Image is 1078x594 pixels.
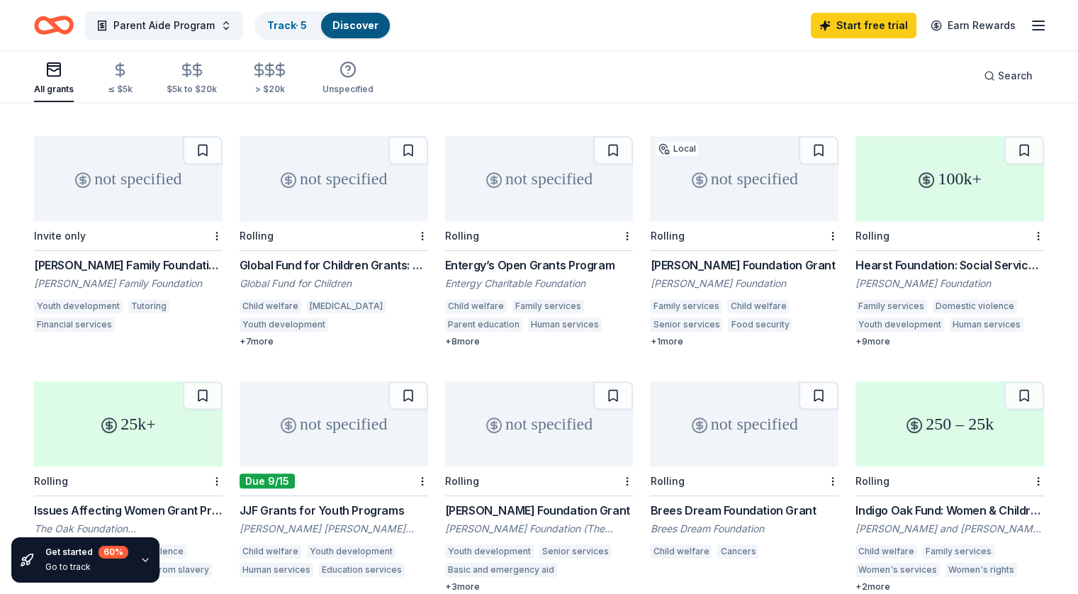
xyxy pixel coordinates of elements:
div: Youth development [34,299,123,313]
div: not specified [650,381,838,466]
div: [PERSON_NAME] Foundation [650,276,838,291]
div: All grants [34,84,74,95]
div: Entergy Charitable Foundation [445,276,634,291]
div: Financial services [34,318,115,332]
button: All grants [34,55,74,102]
div: Youth development [855,318,944,332]
div: Human services [240,563,313,577]
div: Indigo Oak Fund: Women & Children's Issues [855,502,1044,519]
div: + 9 more [855,336,1044,347]
div: Child welfare [650,544,712,559]
div: The Oak Foundation [GEOGRAPHIC_DATA] [34,522,223,536]
div: Youth development [307,544,395,559]
button: Search [972,62,1044,90]
a: Start free trial [811,13,916,38]
a: 100k+RollingHearst Foundation: Social Service Grant[PERSON_NAME] FoundationFamily servicesDomesti... [855,136,1044,347]
a: not specifiedLocalRolling[PERSON_NAME] Foundation Grant[PERSON_NAME] FoundationFamily servicesChi... [650,136,838,347]
button: Track· 5Discover [254,11,391,40]
div: Rolling [650,230,684,242]
div: Child welfare [240,299,301,313]
div: Child welfare [445,299,507,313]
div: ≤ $5k [108,84,133,95]
div: not specified [240,381,428,466]
div: Cancers [717,544,758,559]
div: Family services [855,299,927,313]
div: Invite only [34,230,86,242]
a: not specifiedDue 9/15JJF Grants for Youth Programs[PERSON_NAME] [PERSON_NAME] FoundationChild wel... [240,381,428,581]
div: Rolling [445,230,479,242]
div: Go to track [45,561,128,573]
div: + 2 more [855,581,1044,593]
button: ≤ $5k [108,56,133,102]
div: Family services [650,299,722,313]
div: not specified [445,381,634,466]
div: Senior services [539,544,612,559]
a: not specifiedInvite only[PERSON_NAME] Family Foundation Grants[PERSON_NAME] Family FoundationYout... [34,136,223,336]
div: Rolling [855,230,889,242]
div: 100k+ [855,136,1044,221]
div: 250 – 25k [855,381,1044,466]
div: Parent education [445,318,522,332]
div: Youth development [240,318,328,332]
div: JJF Grants for Youth Programs [240,502,428,519]
div: 60 % [99,546,128,559]
a: Discover [332,19,378,31]
div: Unspecified [322,84,374,95]
div: Entergy’s Open Grants Program [445,257,634,274]
div: Get started [45,546,128,559]
div: [PERSON_NAME] [PERSON_NAME] Foundation [240,522,428,536]
div: Rolling [240,230,274,242]
div: Education services [319,563,405,577]
div: Brees Dream Foundation Grant [650,502,838,519]
div: [MEDICAL_DATA] [307,299,386,313]
div: Rolling [855,475,889,487]
div: not specified [240,136,428,221]
div: Brees Dream Foundation [650,522,838,536]
div: Domestic violence [933,299,1017,313]
div: Senior services [650,318,722,332]
div: + 3 more [445,581,634,593]
a: not specifiedRollingGlobal Fund for Children Grants: Become a PartnerGlobal Fund for ChildrenChil... [240,136,428,347]
div: [PERSON_NAME] Foundation Grant [445,502,634,519]
div: Basic and emergency aid [445,563,557,577]
div: [PERSON_NAME] Foundation [855,276,1044,291]
a: not specifiedRollingBrees Dream Foundation GrantBrees Dream FoundationChild welfareCancers [650,381,838,563]
div: Due 9/15 [240,473,295,488]
div: Tutoring [128,299,169,313]
div: not specified [34,136,223,221]
div: Child welfare [240,544,301,559]
div: + 7 more [240,336,428,347]
div: Rolling [650,475,684,487]
div: Global Fund for Children [240,276,428,291]
div: [PERSON_NAME] Foundation (The [PERSON_NAME] Foundation) [445,522,634,536]
div: not specified [445,136,634,221]
span: Search [998,67,1033,84]
span: Parent Aide Program [113,17,215,34]
div: Women's rights [945,563,1017,577]
div: Human services [528,318,602,332]
button: Parent Aide Program [85,11,243,40]
div: Rolling [34,475,68,487]
a: 25k+RollingIssues Affecting Women Grant ProgrammeThe Oak Foundation [GEOGRAPHIC_DATA]Sexual abuse... [34,381,223,581]
button: $5k to $20k [167,56,217,102]
div: Family services [923,544,994,559]
div: 25k+ [34,381,223,466]
div: + 1 more [650,336,838,347]
div: Food security [728,318,792,332]
button: > $20k [251,56,288,102]
a: 250 – 25kRollingIndigo Oak Fund: Women & Children's Issues[PERSON_NAME] and [PERSON_NAME] Family ... [855,381,1044,593]
div: [PERSON_NAME] Family Foundation Grants [34,257,223,274]
div: Local [656,142,698,156]
div: [PERSON_NAME] and [PERSON_NAME] Family Foundation [855,522,1044,536]
div: Youth development [445,544,534,559]
div: Global Fund for Children Grants: Become a Partner [240,257,428,274]
div: Child welfare [855,544,917,559]
div: Human services [950,318,1023,332]
div: [PERSON_NAME] Foundation Grant [650,257,838,274]
a: not specifiedRollingEntergy’s Open Grants ProgramEntergy Charitable FoundationChild welfareFamily... [445,136,634,347]
div: Hearst Foundation: Social Service Grant [855,257,1044,274]
div: Family services [512,299,584,313]
div: > $20k [251,84,288,95]
div: Women's services [334,318,418,332]
a: Track· 5 [267,19,307,31]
